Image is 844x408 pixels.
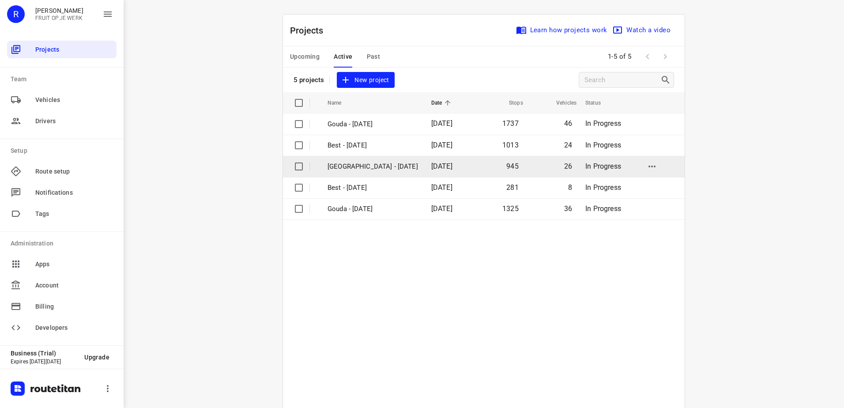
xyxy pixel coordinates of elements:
[35,7,83,14] p: Remco Peek
[7,112,117,130] div: Drivers
[502,204,519,213] span: 1325
[367,51,381,62] span: Past
[564,119,572,128] span: 46
[35,281,113,290] span: Account
[431,183,452,192] span: [DATE]
[11,350,77,357] p: Business (Trial)
[77,349,117,365] button: Upgrade
[585,119,621,128] span: In Progress
[545,98,576,108] span: Vehicles
[656,48,674,65] span: Next Page
[7,205,117,223] div: Tags
[290,24,331,37] p: Projects
[585,98,612,108] span: Status
[585,204,621,213] span: In Progress
[337,72,394,88] button: New project
[585,141,621,149] span: In Progress
[497,98,523,108] span: Stops
[506,162,519,170] span: 945
[660,75,674,85] div: Search
[7,255,117,273] div: Apps
[604,47,635,66] span: 1-5 of 5
[7,276,117,294] div: Account
[7,41,117,58] div: Projects
[431,119,452,128] span: [DATE]
[342,75,389,86] span: New project
[328,140,418,151] p: Best - [DATE]
[584,73,660,87] input: Search projects
[431,141,452,149] span: [DATE]
[35,95,113,105] span: Vehicles
[431,98,454,108] span: Date
[35,167,113,176] span: Route setup
[11,359,77,365] p: Expires [DATE][DATE]
[502,119,519,128] span: 1737
[7,5,25,23] div: R
[11,239,117,248] p: Administration
[7,298,117,315] div: Billing
[564,141,572,149] span: 24
[35,209,113,219] span: Tags
[84,354,109,361] span: Upgrade
[35,117,113,126] span: Drivers
[35,302,113,311] span: Billing
[7,162,117,180] div: Route setup
[502,141,519,149] span: 1013
[35,45,113,54] span: Projects
[328,119,418,129] p: Gouda - [DATE]
[568,183,572,192] span: 8
[506,183,519,192] span: 281
[11,75,117,84] p: Team
[7,319,117,336] div: Developers
[7,184,117,201] div: Notifications
[294,76,324,84] p: 5 projects
[328,162,418,172] p: Zwolle - Wednesday
[35,15,83,21] p: FRUIT OP JE WERK
[431,162,452,170] span: [DATE]
[564,162,572,170] span: 26
[564,204,572,213] span: 36
[585,183,621,192] span: In Progress
[35,188,113,197] span: Notifications
[328,183,418,193] p: Best - Tuesday
[585,162,621,170] span: In Progress
[290,51,320,62] span: Upcoming
[328,98,353,108] span: Name
[7,91,117,109] div: Vehicles
[35,323,113,332] span: Developers
[11,146,117,155] p: Setup
[431,204,452,213] span: [DATE]
[35,260,113,269] span: Apps
[639,48,656,65] span: Previous Page
[328,204,418,214] p: Gouda - Tuesday
[334,51,352,62] span: Active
